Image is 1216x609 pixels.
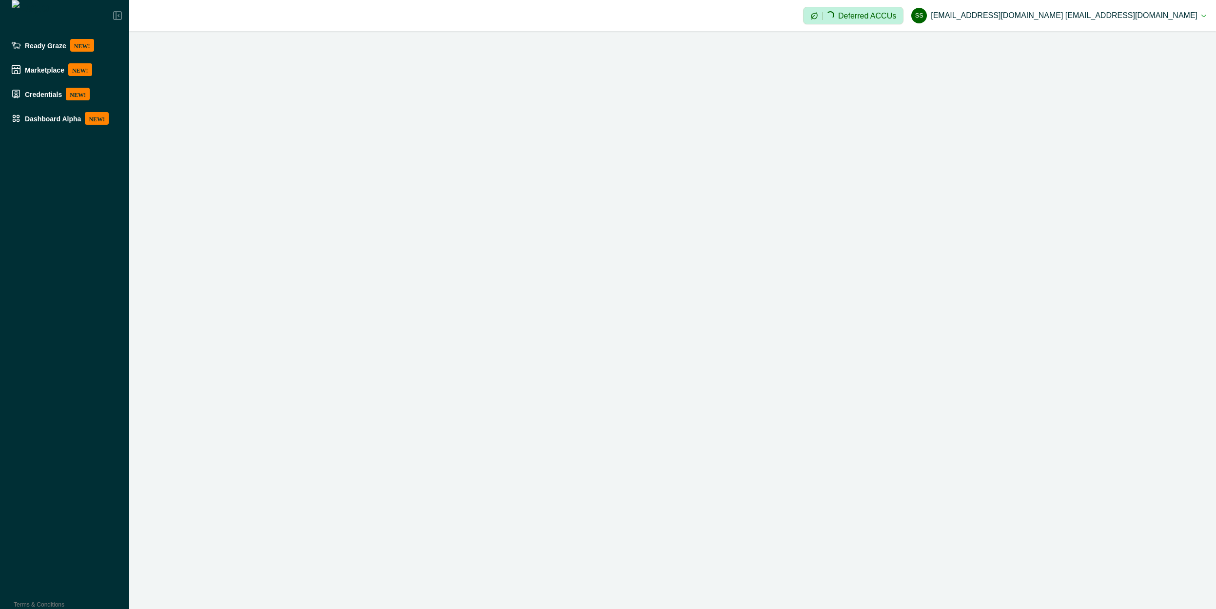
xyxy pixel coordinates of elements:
[25,90,62,98] p: Credentials
[7,84,122,104] a: CredentialsNEW!
[14,601,64,608] a: Terms & Conditions
[7,108,122,129] a: Dashboard AlphaNEW!
[911,4,1206,27] button: scp@agriprove.io scp@agriprove.io[EMAIL_ADDRESS][DOMAIN_NAME] [EMAIL_ADDRESS][DOMAIN_NAME]
[25,66,64,74] p: Marketplace
[7,35,122,56] a: Ready GrazeNEW!
[70,39,94,52] p: NEW!
[25,41,66,49] p: Ready Graze
[66,88,90,100] p: NEW!
[25,114,81,122] p: Dashboard Alpha
[838,12,896,19] p: Deferred ACCUs
[85,112,109,125] p: NEW!
[7,59,122,80] a: MarketplaceNEW!
[68,63,92,76] p: NEW!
